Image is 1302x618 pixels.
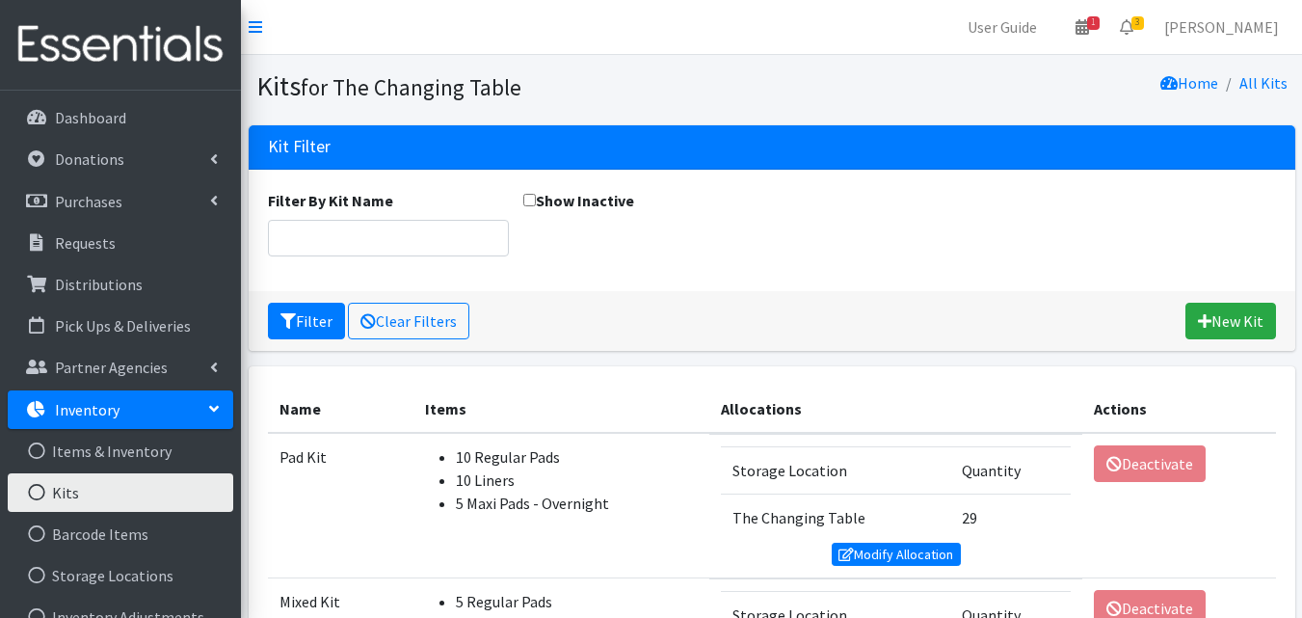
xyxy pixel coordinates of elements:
p: Dashboard [55,108,126,127]
input: Show Inactive [523,194,536,206]
th: Allocations [709,386,1082,433]
a: Items & Inventory [8,432,233,470]
h1: Kits [256,69,765,103]
a: Clear Filters [348,303,469,339]
a: User Guide [952,8,1052,46]
label: Show Inactive [523,189,634,212]
p: Requests [55,233,116,253]
a: Barcode Items [8,515,233,553]
a: Pick Ups & Deliveries [8,307,233,345]
span: 1 [1087,16,1100,30]
img: HumanEssentials [8,13,233,77]
th: Name [268,386,413,433]
a: [PERSON_NAME] [1149,8,1294,46]
p: Distributions [55,275,143,294]
td: Pad Kit [268,433,413,578]
li: 5 Regular Pads [456,590,698,613]
a: 3 [1104,8,1149,46]
p: Pick Ups & Deliveries [55,316,191,336]
th: Items [413,386,709,433]
a: Home [1160,73,1218,93]
li: 10 Liners [456,469,698,492]
p: Purchases [55,192,122,211]
a: New Kit [1185,303,1276,339]
td: Quantity [950,446,1071,494]
a: Kits [8,473,233,512]
small: for The Changing Table [301,73,521,101]
a: 1 [1060,8,1104,46]
th: Actions [1082,386,1275,433]
p: Partner Agencies [55,358,168,377]
a: Partner Agencies [8,348,233,387]
a: Dashboard [8,98,233,137]
li: 5 Maxi Pads - Overnight [456,492,698,515]
li: 10 Regular Pads [456,445,698,469]
a: Storage Locations [8,556,233,595]
a: All Kits [1239,73,1288,93]
a: Modify Allocation [832,543,961,566]
button: Filter [268,303,345,339]
h3: Kit Filter [268,137,331,157]
a: Purchases [8,182,233,221]
td: 29 [950,494,1071,541]
td: The Changing Table [721,494,950,541]
p: Inventory [55,400,120,419]
span: 3 [1131,16,1144,30]
a: Donations [8,140,233,178]
a: Distributions [8,265,233,304]
a: Inventory [8,390,233,429]
td: Storage Location [721,446,950,494]
a: Requests [8,224,233,262]
label: Filter By Kit Name [268,189,393,212]
p: Donations [55,149,124,169]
